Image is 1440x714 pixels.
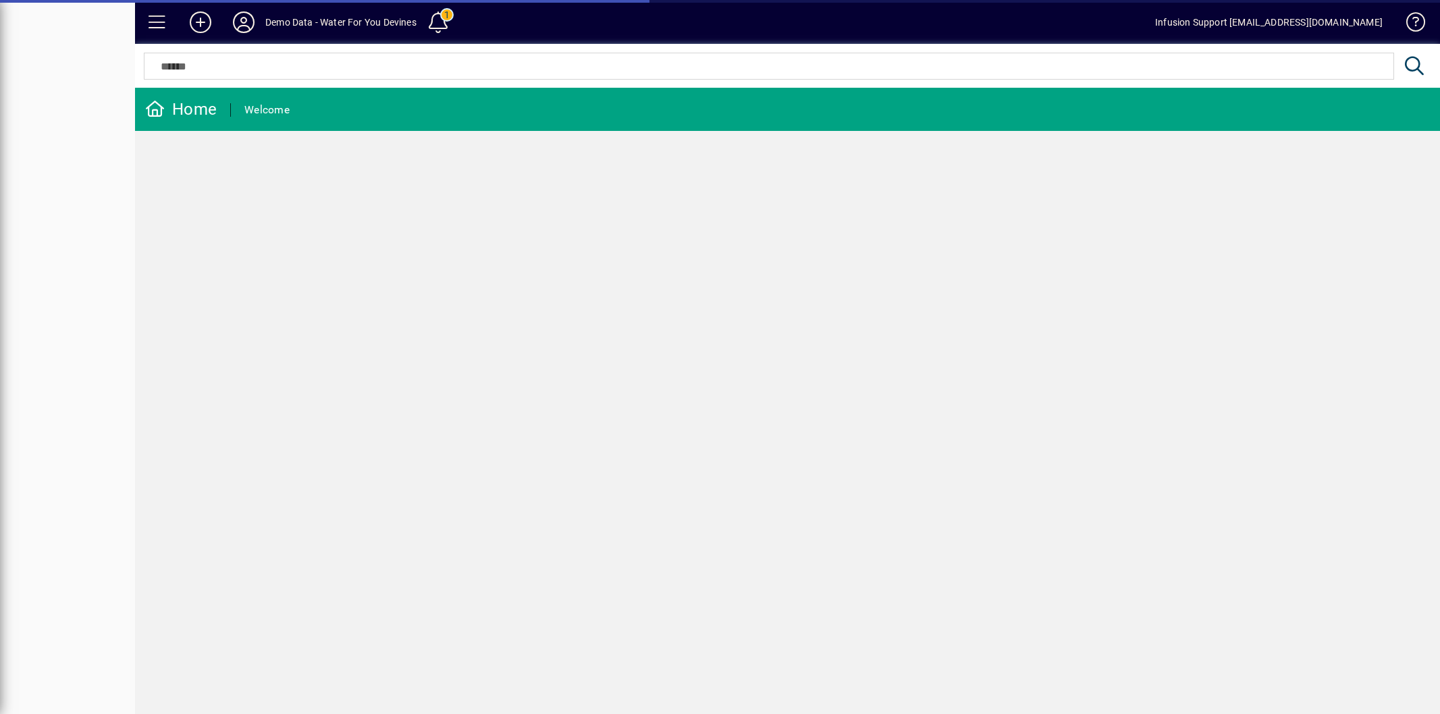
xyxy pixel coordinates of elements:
a: Knowledge Base [1396,3,1423,47]
div: Demo Data - Water For You Devines [265,11,417,33]
div: Home [145,99,217,120]
button: Profile [222,10,265,34]
div: Welcome [244,99,290,121]
div: Infusion Support [EMAIL_ADDRESS][DOMAIN_NAME] [1155,11,1383,33]
button: Add [179,10,222,34]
